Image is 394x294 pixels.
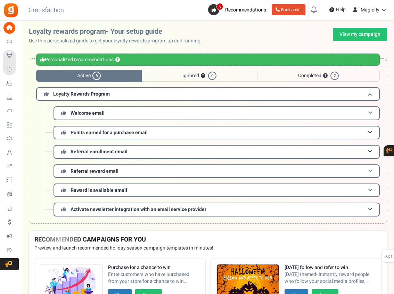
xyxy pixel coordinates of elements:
span: 6 [216,3,223,10]
a: View my campaign [333,28,387,41]
span: Reward is available email [71,187,127,194]
span: Completed [257,70,380,82]
strong: [DATE] follow and refer to win [285,264,376,271]
span: Loyalty Rewards Program [53,90,110,98]
p: Use this personalized guide to get your loyalty rewards program up and running. [29,38,207,44]
span: Help [334,6,346,13]
span: Referral reward email [71,168,118,175]
span: Magicfly [361,6,379,14]
a: Book a call [272,4,305,15]
span: Activate newsletter integration with an email service provider [71,206,206,213]
span: FAQs [383,250,393,263]
span: Active [36,70,142,82]
h4: RECOMMENDED CAMPAIGNS FOR YOU [34,236,381,243]
button: ? [115,58,120,62]
span: Ignored [142,70,257,82]
span: 2 [330,72,339,80]
span: Points earned for a purchase email [71,129,148,136]
h3: Gratisfaction [21,3,72,17]
a: 6 Recommendations [208,4,269,15]
p: Preview and launch recommended holiday season campaign templates in minutes! [34,245,381,252]
span: Enter customers who have purchased from your store for a chance to win. Increase sales and AOV. [108,271,200,285]
span: 6 [92,72,101,80]
img: Gratisfaction [3,2,19,18]
span: Referral enrollment email [71,148,128,155]
a: Help [327,4,348,15]
span: Recommendations [225,6,266,14]
div: Personalized recommendations [36,54,380,66]
span: 0 [208,72,216,80]
button: ? [201,74,205,78]
button: ? [323,74,328,78]
h2: Loyalty rewards program- Your setup guide [29,28,207,35]
span: Welcome email [71,109,105,117]
span: [DATE] themed- Instantly reward people who follow your social media profiles, subscribe to your n... [285,271,376,285]
strong: Purchase for a chance to win [108,264,200,271]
